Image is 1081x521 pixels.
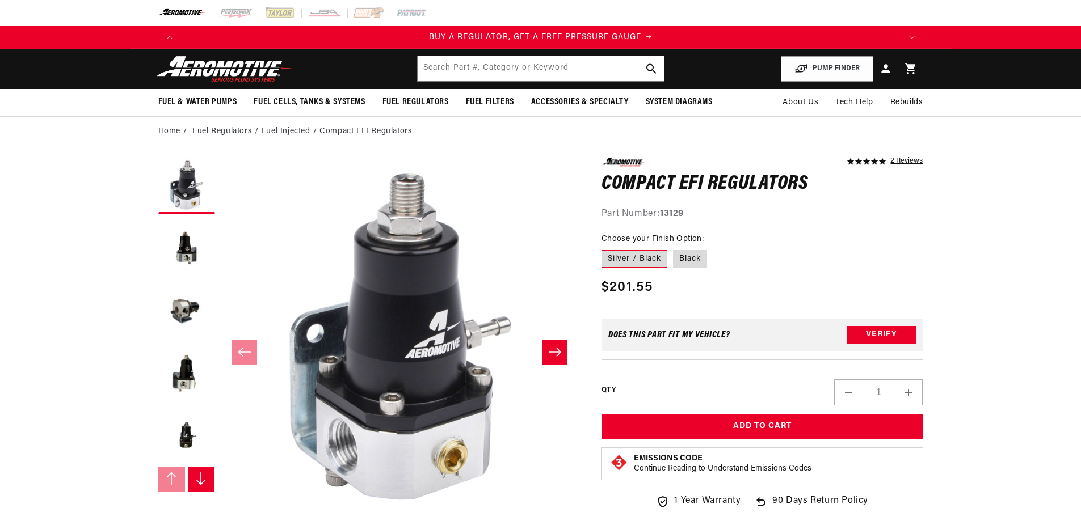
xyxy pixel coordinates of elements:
span: $201.55 [602,277,653,298]
span: 90 Days Return Policy [772,494,868,520]
a: About Us [774,89,827,116]
label: Silver / Black [602,250,667,268]
span: Rebuilds [890,96,923,109]
button: Slide left [232,340,257,365]
button: Slide left [158,467,186,492]
span: Tech Help [835,96,873,109]
button: Add to Cart [602,414,923,440]
a: 2 reviews [890,158,923,166]
p: Continue Reading to Understand Emissions Codes [634,464,811,474]
button: Slide right [542,340,567,365]
div: Does This part fit My vehicle? [608,331,730,340]
img: Aeromotive [154,56,296,82]
span: 1 Year Warranty [674,494,741,509]
button: Load image 2 in gallery view [158,220,215,277]
label: QTY [602,386,616,395]
summary: Fuel Cells, Tanks & Systems [245,89,373,116]
a: 90 Days Return Policy [754,494,868,520]
summary: Fuel & Water Pumps [150,89,246,116]
a: 1 Year Warranty [656,494,741,509]
strong: 13129 [660,209,684,218]
button: PUMP FINDER [781,56,873,82]
li: Fuel Regulators [192,125,262,138]
span: About Us [783,98,818,107]
span: Fuel Filters [466,96,514,108]
button: Load image 4 in gallery view [158,345,215,401]
div: Announcement [181,31,901,44]
nav: breadcrumbs [158,125,923,138]
button: Load image 3 in gallery view [158,282,215,339]
summary: Fuel Regulators [374,89,457,116]
span: System Diagrams [646,96,713,108]
label: Black [673,250,707,268]
summary: Rebuilds [882,89,932,116]
span: Fuel Regulators [382,96,449,108]
h1: Compact EFI Regulators [602,175,923,193]
summary: System Diagrams [637,89,721,116]
a: Home [158,125,180,138]
legend: Choose your Finish Option: [602,233,705,245]
button: Slide right [188,467,215,492]
div: Part Number: [602,207,923,222]
summary: Accessories & Specialty [523,89,637,116]
span: Accessories & Specialty [531,96,629,108]
button: Translation missing: en.sections.announcements.next_announcement [901,26,923,49]
li: Compact EFI Regulators [319,125,412,138]
strong: Emissions Code [634,454,703,463]
img: Emissions code [610,454,628,472]
slideshow-component: Translation missing: en.sections.announcements.announcement_bar [130,26,952,49]
span: BUY A REGULATOR, GET A FREE PRESSURE GAUGE [429,33,641,41]
div: 1 of 4 [181,31,901,44]
button: Verify [847,326,916,344]
input: Search by Part Number, Category or Keyword [418,56,664,81]
button: Load image 1 in gallery view [158,158,215,214]
span: Fuel & Water Pumps [158,96,237,108]
summary: Fuel Filters [457,89,523,116]
button: search button [639,56,664,81]
button: Load image 5 in gallery view [158,407,215,464]
button: Translation missing: en.sections.announcements.previous_announcement [158,26,181,49]
button: Emissions CodeContinue Reading to Understand Emissions Codes [634,454,811,474]
span: Fuel Cells, Tanks & Systems [254,96,365,108]
a: BUY A REGULATOR, GET A FREE PRESSURE GAUGE [181,31,901,44]
li: Fuel Injected [262,125,319,138]
summary: Tech Help [827,89,881,116]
